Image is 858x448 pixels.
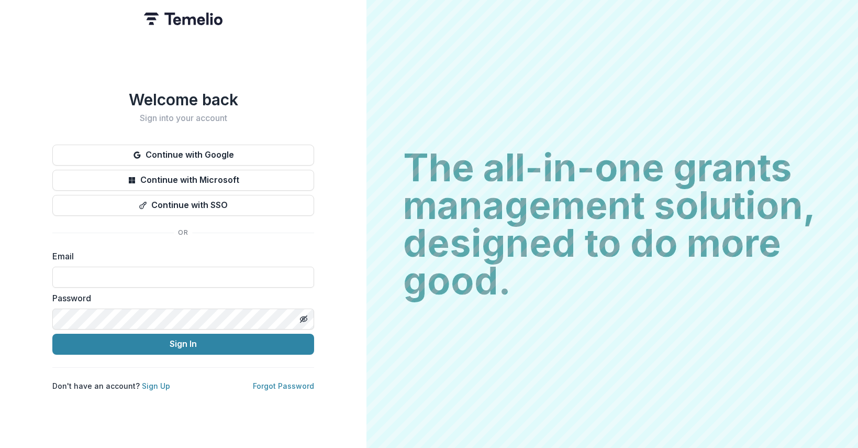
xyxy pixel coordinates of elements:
h2: Sign into your account [52,113,314,123]
a: Sign Up [142,381,170,390]
label: Email [52,250,308,263]
h1: Welcome back [52,90,314,109]
a: Forgot Password [253,381,314,390]
button: Toggle password visibility [295,311,312,327]
p: Don't have an account? [52,380,170,391]
button: Sign In [52,334,314,355]
button: Continue with Microsoft [52,170,314,191]
label: Password [52,292,308,304]
button: Continue with SSO [52,195,314,216]
img: Temelio [144,13,222,25]
button: Continue with Google [52,145,314,166]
